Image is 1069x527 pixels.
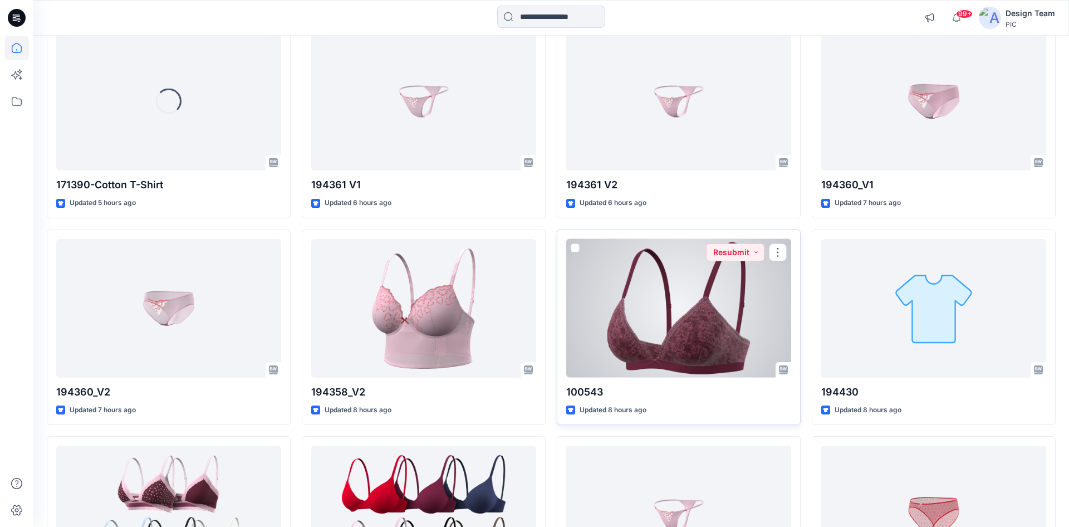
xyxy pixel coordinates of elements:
[580,404,646,416] p: Updated 8 hours ago
[70,197,136,209] p: Updated 5 hours ago
[56,384,281,400] p: 194360_V2
[566,239,791,378] a: 100543
[821,239,1046,378] a: 194430
[325,404,391,416] p: Updated 8 hours ago
[956,9,973,18] span: 99+
[821,177,1046,193] p: 194360_V1
[1006,20,1055,28] div: PIC
[1006,7,1055,20] div: Design Team
[311,239,536,378] a: 194358_V2
[821,384,1046,400] p: 194430
[311,384,536,400] p: 194358_V2
[56,177,281,193] p: 171390-Cotton T-Shirt
[325,197,391,209] p: Updated 6 hours ago
[566,32,791,171] a: 194361 V2
[56,239,281,378] a: 194360_V2
[311,32,536,171] a: 194361 V1
[580,197,646,209] p: Updated 6 hours ago
[835,197,901,209] p: Updated 7 hours ago
[979,7,1001,29] img: avatar
[566,177,791,193] p: 194361 V2
[821,32,1046,171] a: 194360_V1
[70,404,136,416] p: Updated 7 hours ago
[311,177,536,193] p: 194361 V1
[566,384,791,400] p: 100543
[835,404,901,416] p: Updated 8 hours ago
